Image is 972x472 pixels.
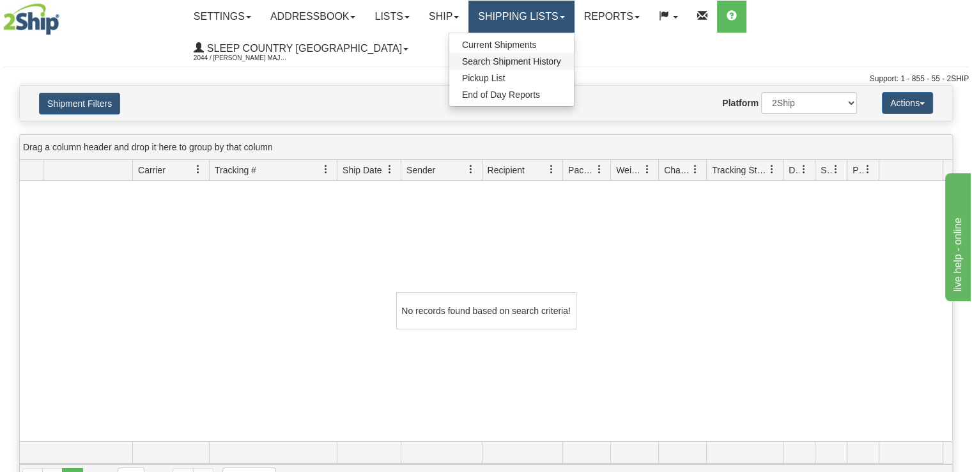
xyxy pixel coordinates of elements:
a: Sleep Country [GEOGRAPHIC_DATA] 2044 / [PERSON_NAME] Major [PERSON_NAME] [184,33,418,65]
span: Sleep Country [GEOGRAPHIC_DATA] [204,43,402,54]
a: Pickup Status filter column settings [857,159,879,180]
div: live help - online [10,8,118,23]
a: Ship Date filter column settings [379,159,401,180]
a: Carrier filter column settings [187,159,209,180]
a: Addressbook [261,1,366,33]
span: Tracking # [215,164,256,177]
a: Pickup List [449,70,574,86]
span: Recipient [488,164,525,177]
div: No records found based on search criteria! [396,292,576,329]
img: logo2044.jpg [3,3,59,35]
label: Platform [722,97,759,109]
a: Current Shipments [449,36,574,53]
a: Tracking # filter column settings [315,159,337,180]
a: Recipient filter column settings [541,159,562,180]
span: Weight [616,164,643,177]
a: Packages filter column settings [589,159,610,180]
span: Sender [406,164,435,177]
span: Ship Date [343,164,382,177]
div: grid grouping header [20,135,952,160]
a: Lists [365,1,419,33]
span: 2044 / [PERSON_NAME] Major [PERSON_NAME] [194,52,289,65]
a: Search Shipment History [449,53,574,70]
a: Tracking Status filter column settings [761,159,783,180]
span: Pickup Status [852,164,863,177]
span: Pickup List [462,73,505,83]
span: Charge [664,164,691,177]
a: Reports [575,1,649,33]
a: Shipment Issues filter column settings [825,159,847,180]
a: Ship [419,1,468,33]
span: Search Shipment History [462,56,561,67]
span: Shipment Issues [821,164,831,177]
iframe: chat widget [943,171,971,301]
a: Weight filter column settings [636,159,658,180]
span: End of Day Reports [462,90,540,100]
span: Delivery Status [789,164,799,177]
span: Carrier [138,164,166,177]
a: Settings [184,1,261,33]
span: Tracking Status [712,164,768,177]
span: Packages [568,164,595,177]
a: Sender filter column settings [460,159,482,180]
div: Support: 1 - 855 - 55 - 2SHIP [3,74,969,84]
button: Actions [882,92,933,114]
a: Shipping lists [468,1,574,33]
button: Shipment Filters [39,93,120,114]
span: Current Shipments [462,40,537,50]
a: Delivery Status filter column settings [793,159,815,180]
a: End of Day Reports [449,86,574,103]
a: Charge filter column settings [684,159,706,180]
